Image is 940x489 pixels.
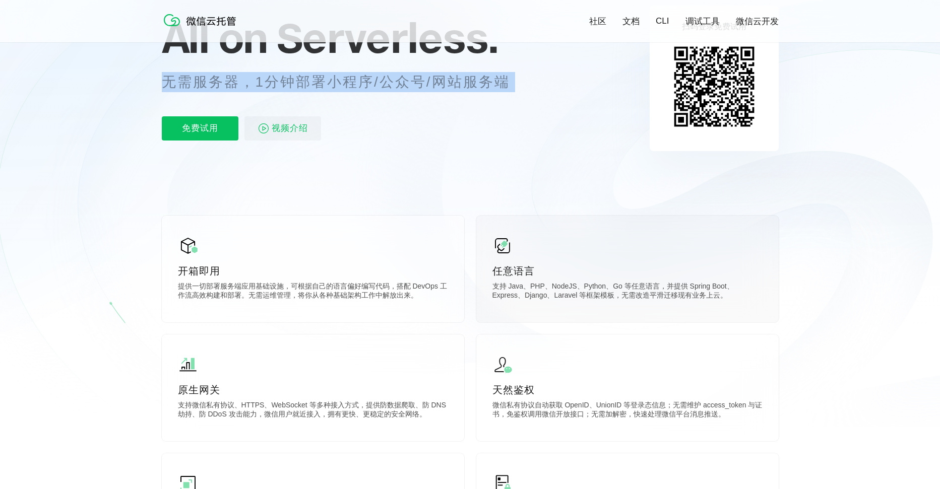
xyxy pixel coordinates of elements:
p: 无需服务器，1分钟部署小程序/公众号/网站服务端 [162,72,529,92]
p: 天然鉴权 [492,383,763,397]
img: 微信云托管 [162,10,242,30]
a: 微信云开发 [736,16,779,27]
p: 开箱即用 [178,264,448,278]
p: 支持 Java、PHP、NodeJS、Python、Go 等任意语言，并提供 Spring Boot、Express、Django、Laravel 等框架模板，无需改造平滑迁移现有业务上云。 [492,282,763,302]
p: 微信私有协议自动获取 OpenID、UnionID 等登录态信息；无需维护 access_token 与证书，免鉴权调用微信开放接口；无需加解密，快速处理微信平台消息推送。 [492,401,763,421]
p: 提供一切部署服务端应用基础设施，可根据自己的语言偏好编写代码，搭配 DevOps 工作流高效构建和部署。无需运维管理，将你从各种基础架构工作中解放出来。 [178,282,448,302]
p: 原生网关 [178,383,448,397]
span: 视频介绍 [272,116,308,141]
a: 调试工具 [685,16,720,27]
p: 免费试用 [162,116,238,141]
img: video_play.svg [258,122,270,134]
a: 微信云托管 [162,23,242,32]
a: 文档 [622,16,640,27]
p: 支持微信私有协议、HTTPS、WebSocket 等多种接入方式，提供防数据爬取、防 DNS 劫持、防 DDoS 攻击能力，微信用户就近接入，拥有更快、更稳定的安全网络。 [178,401,448,421]
p: 任意语言 [492,264,763,278]
a: CLI [656,16,669,26]
a: 社区 [589,16,606,27]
